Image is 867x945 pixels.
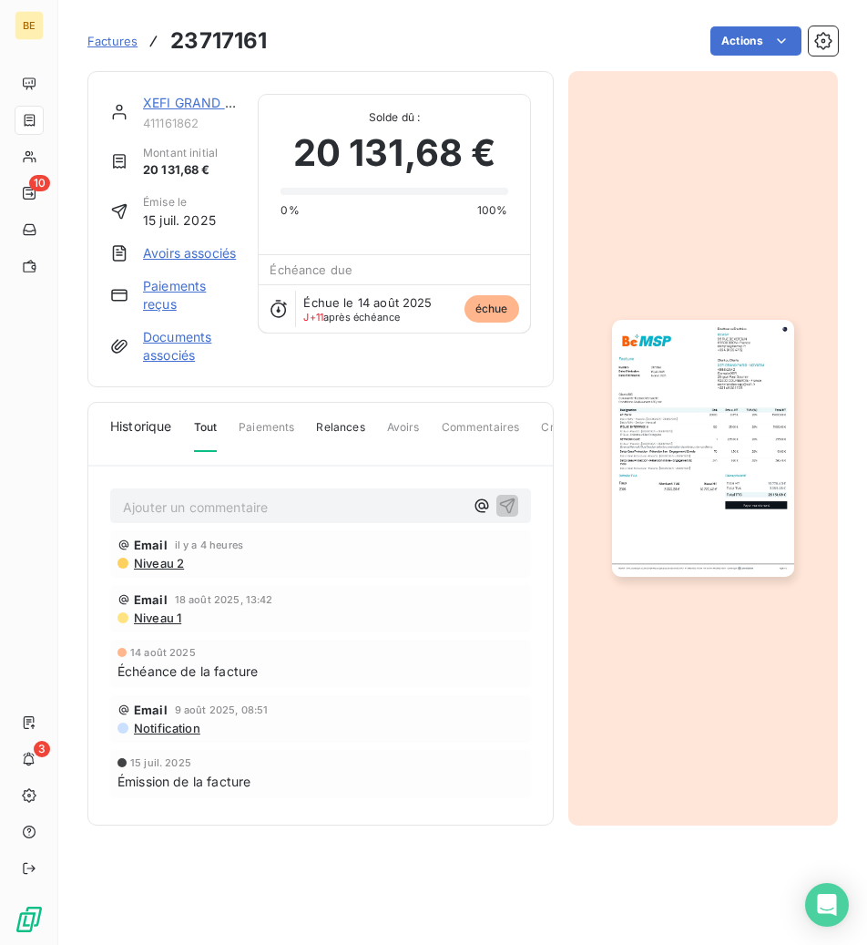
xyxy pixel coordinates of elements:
span: Échue le 14 août 2025 [303,295,432,310]
span: 15 juil. 2025 [130,757,191,768]
div: Open Intercom Messenger [805,883,849,927]
img: invoice_thumbnail [612,320,794,577]
span: 411161862 [143,116,236,130]
span: 15 juil. 2025 [143,211,216,230]
span: Échéance due [270,262,352,277]
span: échue [464,295,519,323]
span: Avoirs [387,419,420,450]
span: après échéance [303,312,400,323]
h3: 23717161 [170,25,267,57]
div: BE [15,11,44,40]
a: Paiements reçus [143,277,236,313]
span: Solde dû : [280,109,507,126]
img: Logo LeanPay [15,905,44,934]
span: Email [134,538,168,552]
span: Historique [110,417,172,436]
span: 9 août 2025, 08:51 [175,704,269,715]
a: Documents associés [143,328,236,365]
span: Email [134,703,168,717]
span: 20 131,68 € [293,126,496,180]
span: 18 août 2025, 13:42 [175,594,273,605]
span: 14 août 2025 [130,647,196,658]
span: 100% [477,202,508,219]
a: XEFI GRAND PARIS - NOVATIM [143,95,336,110]
span: Factures [87,34,138,48]
span: Relances [316,419,364,450]
span: Email [134,592,168,607]
span: Creditsafe [541,419,597,450]
a: 10 [15,179,43,208]
span: Montant initial [143,145,218,161]
button: Actions [710,26,801,56]
span: il y a 4 heures [175,539,243,550]
span: Notification [132,721,200,735]
span: 20 131,68 € [143,161,218,180]
span: Paiements [239,419,294,450]
span: J+11 [303,311,323,324]
span: Émise le [143,194,216,211]
a: Factures [87,32,138,50]
span: Commentaires [442,419,520,450]
span: Niveau 1 [132,611,181,625]
span: Tout [194,419,218,452]
span: 3 [34,741,50,757]
span: Émission de la facture [117,772,250,791]
span: Échéance de la facture [117,662,258,681]
span: 0% [280,202,299,219]
span: 10 [29,175,50,191]
a: Avoirs associés [143,244,236,262]
span: Niveau 2 [132,556,184,570]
